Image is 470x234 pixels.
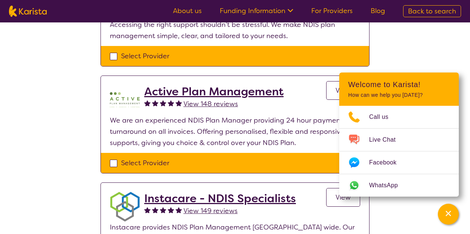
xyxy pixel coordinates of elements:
[183,99,238,108] span: View 148 reviews
[183,205,238,216] a: View 149 reviews
[311,6,353,15] a: For Providers
[369,157,405,168] span: Facebook
[336,86,351,95] span: View
[339,174,459,197] a: Web link opens in a new tab.
[369,111,398,123] span: Call us
[160,100,166,106] img: fullstar
[144,192,296,205] a: Instacare - NDIS Specialists
[336,193,351,202] span: View
[348,80,450,89] h2: Welcome to Karista!
[173,6,202,15] a: About us
[348,92,450,98] p: How can we help you [DATE]?
[220,6,293,15] a: Funding Information
[144,207,151,213] img: fullstar
[152,207,158,213] img: fullstar
[168,207,174,213] img: fullstar
[408,7,456,16] span: Back to search
[326,188,360,207] a: View
[369,134,405,145] span: Live Chat
[438,204,459,225] button: Channel Menu
[339,106,459,197] ul: Choose channel
[183,98,238,110] a: View 148 reviews
[176,100,182,106] img: fullstar
[144,85,284,98] a: Active Plan Management
[403,5,461,17] a: Back to search
[168,100,174,106] img: fullstar
[339,73,459,197] div: Channel Menu
[110,115,360,148] p: We are an experienced NDIS Plan Manager providing 24 hour payment turnaround on all invoices. Off...
[176,207,182,213] img: fullstar
[326,81,360,100] a: View
[152,100,158,106] img: fullstar
[110,85,140,115] img: pypzb5qm7jexfhutod0x.png
[110,192,140,222] img: obkhna0zu27zdd4ubuus.png
[160,207,166,213] img: fullstar
[144,100,151,106] img: fullstar
[110,19,360,41] p: Accessing the right support shouldn’t be stressful. We make NDIS plan management simple, clear, a...
[9,6,47,17] img: Karista logo
[183,206,238,215] span: View 149 reviews
[369,180,407,191] span: WhatsApp
[371,6,385,15] a: Blog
